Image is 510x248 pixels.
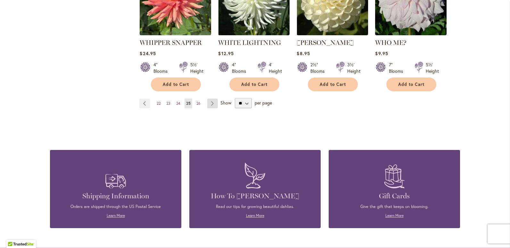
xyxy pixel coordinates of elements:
span: Add to Cart [163,82,189,87]
span: Add to Cart [320,82,346,87]
div: 5½' Height [426,62,439,74]
span: 25 [186,101,191,106]
h4: Gift Cards [338,192,450,201]
iframe: Launch Accessibility Center [5,225,23,243]
h4: How To [PERSON_NAME] [199,192,311,201]
div: 2½" Blooms [310,62,328,74]
span: Add to Cart [398,82,424,87]
button: Add to Cart [308,78,358,91]
button: Add to Cart [386,78,436,91]
a: Learn More [385,213,404,218]
a: WHIPPER SNAPPER [140,39,202,46]
a: WHITE LIGHTNING [218,39,281,46]
span: $24.95 [140,50,156,56]
div: 7" Blooms [389,62,407,74]
a: 22 [155,99,162,108]
div: 4' Height [269,62,282,74]
a: 24 [175,99,182,108]
p: Give the gift that keeps on blooming. [338,204,450,210]
span: Add to Cart [241,82,267,87]
a: Who Me? [375,30,447,37]
span: 22 [157,101,160,106]
a: Learn More [246,213,264,218]
span: 26 [196,101,201,106]
a: WHIPPER SNAPPER [140,30,211,37]
div: 4" Blooms [232,62,250,74]
h4: Shipping Information [60,192,172,201]
a: WHO ME? [375,39,407,46]
a: WHITE NETTIE [297,30,368,37]
div: 4" Blooms [153,62,171,74]
span: 23 [166,101,170,106]
span: $9.95 [375,50,388,56]
span: $8.95 [297,50,310,56]
a: WHITE LIGHTNING [218,30,290,37]
button: Add to Cart [229,78,279,91]
span: Show [220,100,231,106]
p: Orders are shipped through the US Postal Service [60,204,172,210]
a: 23 [165,99,172,108]
p: Read our tips for growing beautiful dahlias. [199,204,311,210]
a: Learn More [107,213,125,218]
a: 26 [195,99,202,108]
div: 3½' Height [347,62,360,74]
span: per page [255,100,272,106]
span: 24 [176,101,180,106]
a: [PERSON_NAME] [297,39,354,46]
button: Add to Cart [151,78,201,91]
span: $12.95 [218,50,234,56]
div: 5½' Height [190,62,203,74]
